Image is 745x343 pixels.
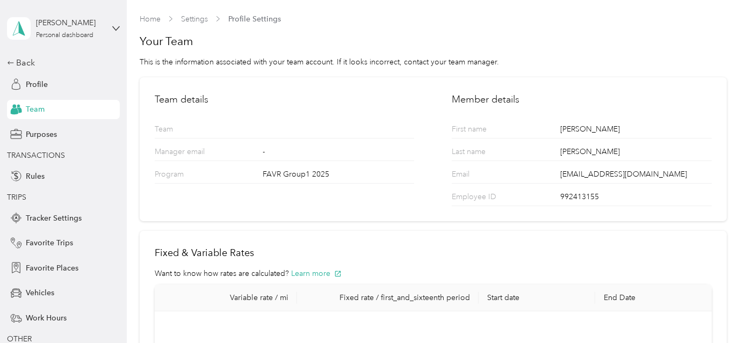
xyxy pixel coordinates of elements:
span: Profile [26,79,48,90]
p: Team [155,123,237,138]
div: - [263,146,414,160]
span: Purposes [26,129,57,140]
div: Want to know how rates are calculated? [155,268,711,279]
div: 992413155 [560,191,712,206]
p: Manager email [155,146,237,160]
p: Program [155,169,237,183]
span: Tracker Settings [26,213,82,224]
div: Back [7,56,114,69]
a: Home [140,14,161,24]
span: TRANSACTIONS [7,151,65,160]
h1: Your Team [140,34,726,49]
span: Work Hours [26,312,67,324]
span: Vehicles [26,287,54,298]
div: Personal dashboard [36,32,93,39]
th: Fixed rate / first_and_sixteenth period [297,284,478,311]
span: Profile Settings [228,13,281,25]
button: Learn more [291,268,342,279]
p: Last name [452,146,534,160]
th: Variable rate / mi [155,284,297,311]
h2: Member details [452,92,711,107]
iframe: Everlance-gr Chat Button Frame [685,283,745,343]
p: Employee ID [452,191,534,206]
span: Favorite Trips [26,237,73,249]
span: Team [26,104,45,115]
p: Email [452,169,534,183]
div: [PERSON_NAME] [560,146,712,160]
h2: Fixed & Variable Rates [155,246,711,260]
div: [PERSON_NAME] [36,17,103,28]
span: Favorite Places [26,262,78,274]
div: [EMAIL_ADDRESS][DOMAIN_NAME] [560,169,712,183]
p: First name [452,123,534,138]
a: Settings [181,14,208,24]
div: This is the information associated with your team account. If it looks incorrect, contact your te... [140,56,726,68]
th: Start date [479,284,595,311]
div: FAVR Group1 2025 [263,169,414,183]
span: Rules [26,171,45,182]
div: [PERSON_NAME] [560,123,712,138]
th: End Date [595,284,712,311]
span: TRIPS [7,193,26,202]
h2: Team details [155,92,414,107]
